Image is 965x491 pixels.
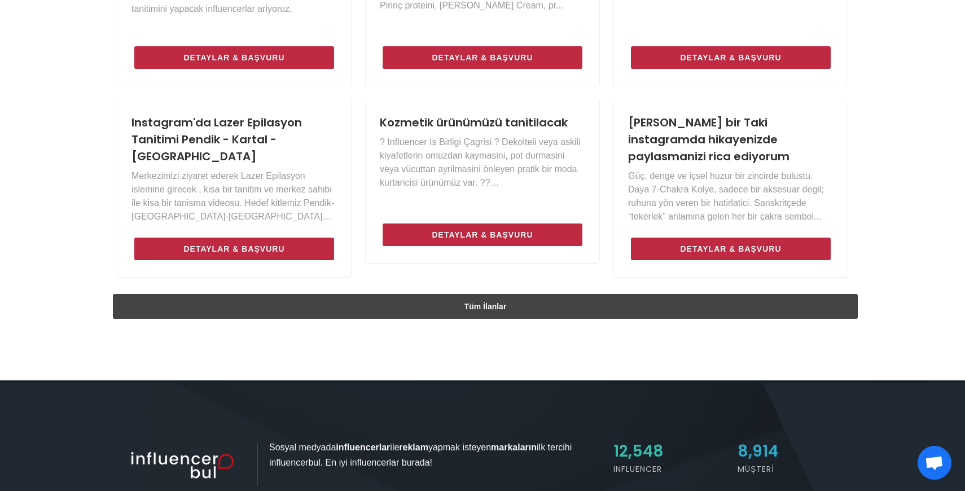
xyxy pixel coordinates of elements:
[613,463,724,475] h5: Influencer
[399,442,428,452] strong: reklam
[918,446,951,480] div: Açık sohbet
[131,169,337,223] p: Merkezimizi ziyaret ederek Lazer Epilasyon islemine girecek , kisa bir tanitim ve merkez sahibi i...
[680,242,781,256] span: Detaylar & Başvuru
[117,444,258,485] img: influencer_light.png
[383,223,582,246] a: Detaylar & Başvuru
[336,442,390,452] strong: influencerlar
[432,228,533,242] span: Detaylar & Başvuru
[628,115,789,164] a: [PERSON_NAME] bir Taki instagramda hikayenizde paylasmanizi rica ediyorum
[680,51,781,64] span: Detaylar & Başvuru
[491,442,537,452] strong: markaların
[117,440,600,470] p: Sosyal medyada ile yapmak isteyen ilk tercihi influencerbul. En iyi influencerlar burada!
[183,51,284,64] span: Detaylar & Başvuru
[432,51,533,64] span: Detaylar & Başvuru
[738,440,778,462] span: 8,914
[380,115,568,130] a: Kozmetik ürünümüzü tanitilacak
[113,294,858,319] a: Tüm İlanlar
[131,115,302,164] a: Instagram'da Lazer Epilasyon Tanitimi Pendik - Kartal - [GEOGRAPHIC_DATA]
[613,440,664,462] span: 12,548
[631,46,831,69] a: Detaylar & Başvuru
[134,238,334,260] a: Detaylar & Başvuru
[631,238,831,260] a: Detaylar & Başvuru
[628,169,834,223] p: Güç, denge ve içsel huzur bir zincirde bulustu. Daya 7-Chakra Kolye, sadece bir aksesuar degil; r...
[738,463,848,475] h5: Müşteri
[380,135,585,190] p: ? Influencer Is Birligi Çagrisi ? Dekolteli veya askili kiyafetlerin omuzdan kaymasini, pot durma...
[183,242,284,256] span: Detaylar & Başvuru
[134,46,334,69] a: Detaylar & Başvuru
[383,46,582,69] a: Detaylar & Başvuru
